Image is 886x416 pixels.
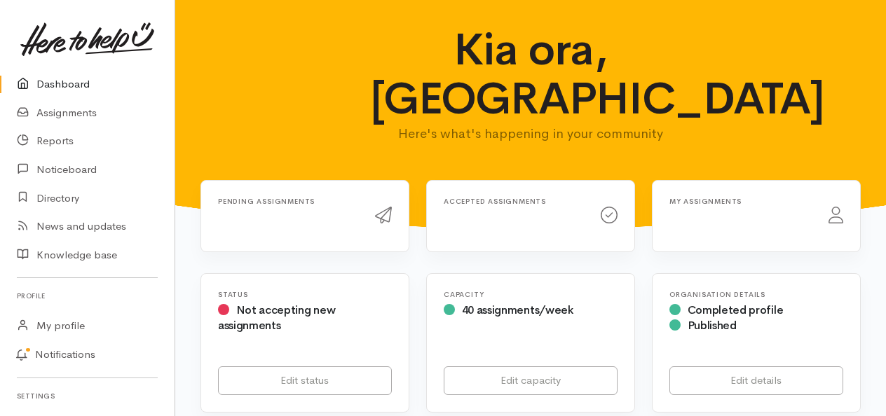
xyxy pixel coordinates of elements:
span: Completed profile [688,303,784,317]
span: Not accepting new assignments [218,303,335,333]
h6: My assignments [669,197,812,205]
a: Edit capacity [444,366,618,395]
h6: Accepted assignments [444,197,584,205]
h6: Settings [17,387,158,405]
h6: Organisation Details [669,291,843,298]
h6: Status [218,291,392,298]
p: Here's what's happening in your community [370,124,692,144]
h1: Kia ora, [GEOGRAPHIC_DATA] [370,25,692,124]
span: Published [688,318,737,333]
h6: Pending assignments [218,197,358,205]
h6: Capacity [444,291,618,298]
a: Edit details [669,366,843,395]
h6: Profile [17,286,158,305]
span: 40 assignments/week [462,303,573,317]
a: Edit status [218,366,392,395]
